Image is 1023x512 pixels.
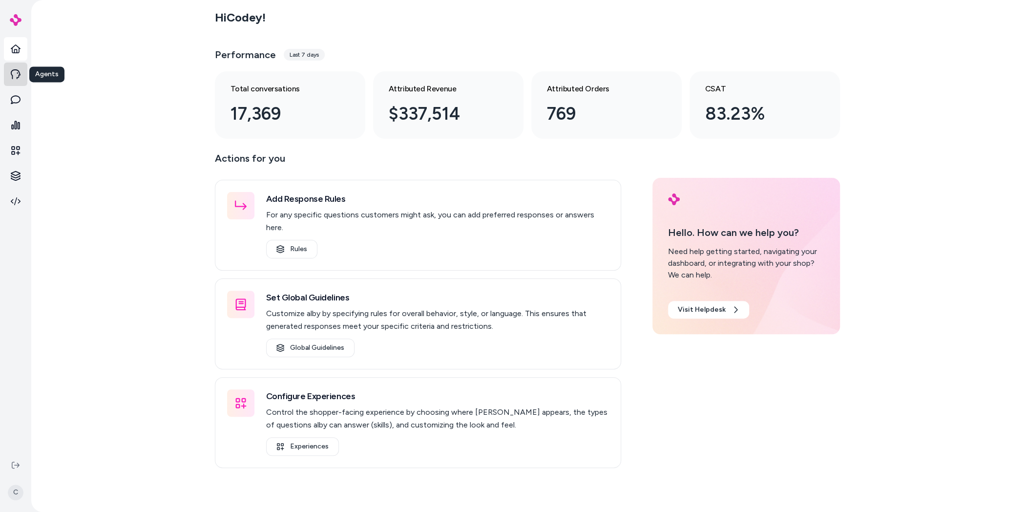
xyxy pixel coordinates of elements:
div: $337,514 [389,101,492,127]
h3: Performance [215,48,276,62]
a: Attributed Orders 769 [531,71,682,139]
h3: Set Global Guidelines [266,291,609,304]
div: Last 7 days [284,49,325,61]
h3: Attributed Orders [547,83,650,95]
p: Hello. How can we help you? [668,225,824,240]
a: CSAT 83.23% [689,71,840,139]
p: Customize alby by specifying rules for overall behavior, style, or language. This ensures that ge... [266,307,609,333]
a: Total conversations 17,369 [215,71,365,139]
h3: Total conversations [230,83,334,95]
img: alby Logo [10,14,21,26]
button: C [6,477,25,508]
a: Rules [266,240,317,258]
h2: Hi Codey ! [215,10,266,25]
a: Attributed Revenue $337,514 [373,71,523,139]
div: Agents [29,66,64,82]
h3: Configure Experiences [266,389,609,403]
div: 17,369 [230,101,334,127]
span: C [8,485,23,500]
div: 83.23% [705,101,809,127]
p: For any specific questions customers might ask, you can add preferred responses or answers here. [266,209,609,234]
h3: Attributed Revenue [389,83,492,95]
p: Control the shopper-facing experience by choosing where [PERSON_NAME] appears, the types of quest... [266,406,609,431]
div: 769 [547,101,650,127]
div: Need help getting started, navigating your dashboard, or integrating with your shop? We can help. [668,246,824,281]
h3: CSAT [705,83,809,95]
a: Experiences [266,437,339,456]
a: Visit Helpdesk [668,301,749,319]
img: alby Logo [668,193,680,205]
a: Global Guidelines [266,339,355,357]
p: Actions for you [215,150,621,174]
h3: Add Response Rules [266,192,609,206]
